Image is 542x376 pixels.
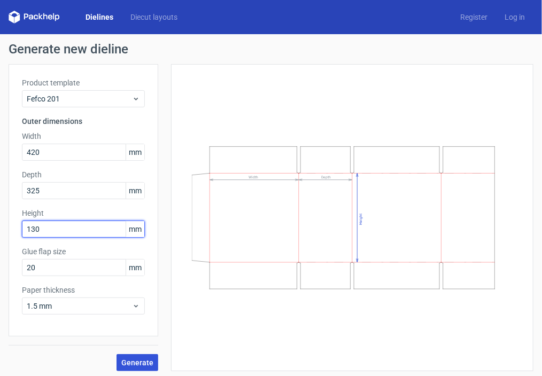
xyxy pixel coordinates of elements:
label: Height [22,208,145,218]
button: Generate [117,354,158,371]
a: Dielines [77,12,122,22]
span: mm [126,260,144,276]
span: mm [126,221,144,237]
span: Fefco 201 [27,93,132,104]
a: Diecut layouts [122,12,186,22]
span: Generate [121,359,153,366]
span: mm [126,144,144,160]
text: Depth [321,175,331,179]
label: Width [22,131,145,142]
label: Glue flap size [22,246,145,257]
text: Height [359,214,363,225]
span: 1.5 mm [27,301,132,311]
a: Log in [496,12,533,22]
label: Paper thickness [22,285,145,295]
h1: Generate new dieline [9,43,533,56]
span: mm [126,183,144,199]
text: Width [249,175,258,179]
h3: Outer dimensions [22,116,145,127]
label: Depth [22,169,145,180]
label: Product template [22,77,145,88]
a: Register [452,12,496,22]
